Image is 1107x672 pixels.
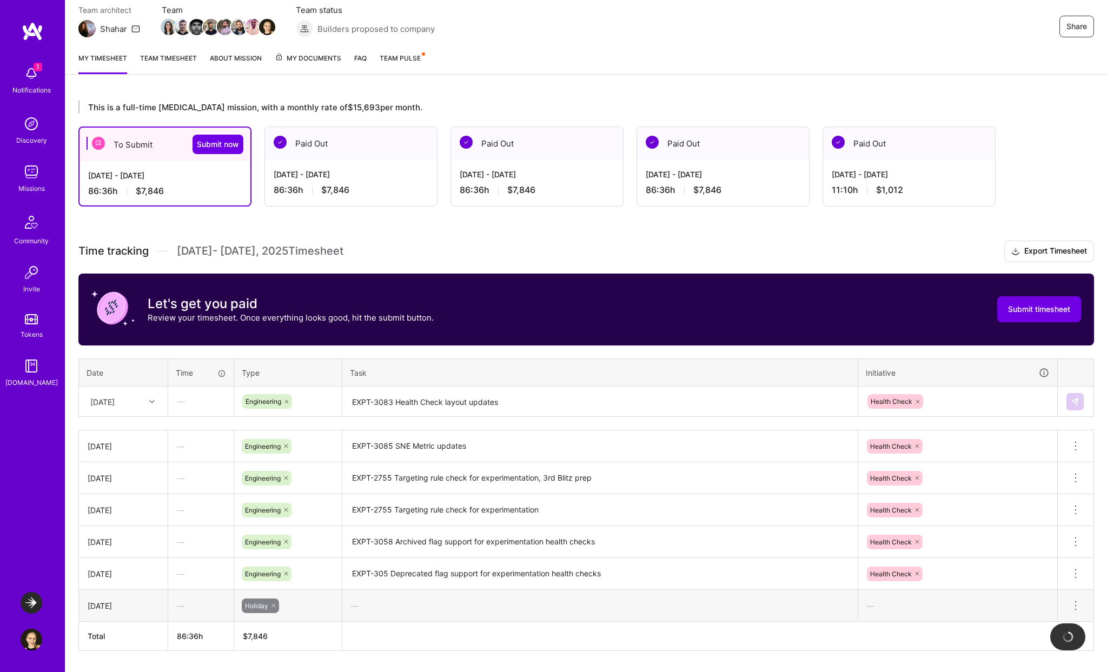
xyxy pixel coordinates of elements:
[832,136,845,149] img: Paid Out
[245,474,281,482] span: Engineering
[168,528,234,556] div: —
[79,128,250,161] div: To Submit
[204,18,218,36] a: Team Member Avatar
[88,473,159,484] div: [DATE]
[176,367,226,378] div: Time
[168,622,234,651] th: 86:36h
[88,170,242,181] div: [DATE] - [DATE]
[168,591,234,620] div: —
[91,287,135,330] img: coin
[12,84,51,96] div: Notifications
[343,388,857,416] textarea: EXPT-3083 Health Check layout updates
[380,54,421,62] span: Team Pulse
[858,591,1057,620] div: —
[260,18,274,36] a: Team Member Avatar
[343,527,857,557] textarea: EXPT-3058 Archived flag support for experimentation health checks
[78,101,1019,114] div: This is a full-time [MEDICAL_DATA] mission, with a monthly rate of $15,693 per month.
[275,52,341,64] span: My Documents
[1059,16,1094,37] button: Share
[168,496,234,524] div: —
[870,442,912,450] span: Health Check
[245,602,268,610] span: Holiday
[21,262,42,283] img: Invite
[88,441,159,452] div: [DATE]
[876,184,903,196] span: $1,012
[274,136,287,149] img: Paid Out
[1011,246,1020,257] i: icon Download
[25,314,38,324] img: tokens
[21,63,42,84] img: bell
[100,23,127,35] div: Shahar
[343,463,857,493] textarea: EXPT-2755 Targeting rule check for experimentation, 3rd Blitz prep
[34,63,42,71] span: 1
[189,19,205,35] img: Team Member Avatar
[274,169,428,180] div: [DATE] - [DATE]
[168,432,234,461] div: —
[203,19,219,35] img: Team Member Avatar
[90,396,115,407] div: [DATE]
[5,377,58,388] div: [DOMAIN_NAME]
[646,169,800,180] div: [DATE] - [DATE]
[646,184,800,196] div: 86:36 h
[162,4,274,16] span: Team
[232,18,246,36] a: Team Member Avatar
[870,474,912,482] span: Health Check
[217,19,233,35] img: Team Member Avatar
[246,397,281,405] span: Engineering
[78,52,127,74] a: My timesheet
[231,19,247,35] img: Team Member Avatar
[832,184,986,196] div: 11:10 h
[168,560,234,588] div: —
[823,127,995,160] div: Paid Out
[18,592,45,614] a: LaunchDarkly: Experimentation Delivery Team
[646,136,659,149] img: Paid Out
[245,538,281,546] span: Engineering
[18,629,45,650] a: User Avatar
[1004,241,1094,262] button: Export Timesheet
[161,19,177,35] img: Team Member Avatar
[14,235,49,247] div: Community
[296,4,435,16] span: Team status
[1066,393,1085,410] div: null
[168,464,234,493] div: —
[78,20,96,37] img: Team Architect
[193,135,243,154] button: Submit now
[21,329,43,340] div: Tokens
[177,244,343,258] span: [DATE] - [DATE] , 2025 Timesheet
[136,185,164,197] span: $7,846
[274,184,428,196] div: 86:36 h
[210,52,262,74] a: About Mission
[317,23,435,35] span: Builders proposed to company
[343,431,857,461] textarea: EXPT-3085 SNE Metric updates
[88,504,159,516] div: [DATE]
[131,24,140,33] i: icon Mail
[21,113,42,135] img: discovery
[997,296,1081,322] button: Submit timesheet
[343,495,857,525] textarea: EXPT-2755 Targeting rule check for experimentation
[23,283,40,295] div: Invite
[451,127,623,160] div: Paid Out
[234,622,342,651] th: $7,846
[265,127,437,160] div: Paid Out
[175,19,191,35] img: Team Member Avatar
[88,568,159,580] div: [DATE]
[870,538,912,546] span: Health Check
[871,397,912,405] span: Health Check
[245,506,281,514] span: Engineering
[870,570,912,578] span: Health Check
[169,387,233,416] div: —
[148,312,434,323] p: Review your timesheet. Once everything looks good, hit the submit button.
[218,18,232,36] a: Team Member Avatar
[140,52,197,74] a: Team timesheet
[88,536,159,548] div: [DATE]
[380,52,424,74] a: Team Pulse
[21,161,42,183] img: teamwork
[1008,304,1070,315] span: Submit timesheet
[234,358,342,387] th: Type
[21,592,42,614] img: LaunchDarkly: Experimentation Delivery Team
[245,442,281,450] span: Engineering
[321,184,349,196] span: $7,846
[18,183,45,194] div: Missions
[245,570,281,578] span: Engineering
[296,20,313,37] img: Builders proposed to company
